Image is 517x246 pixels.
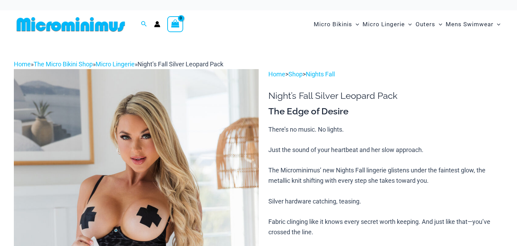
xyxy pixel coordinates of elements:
h3: The Edge of Desire [268,106,503,117]
span: Mens Swimwear [446,16,493,33]
a: Mens SwimwearMenu ToggleMenu Toggle [444,14,502,35]
span: Menu Toggle [405,16,412,33]
a: View Shopping Cart, empty [167,16,183,32]
a: Home [268,70,285,78]
span: Micro Lingerie [363,16,405,33]
nav: Site Navigation [311,13,503,36]
a: Shop [288,70,303,78]
span: Menu Toggle [352,16,359,33]
a: Home [14,60,31,68]
span: Outers [416,16,435,33]
span: » » » [14,60,223,68]
a: Search icon link [141,20,147,29]
a: Nights Fall [306,70,335,78]
a: The Micro Bikini Shop [34,60,93,68]
img: MM SHOP LOGO FLAT [14,17,128,32]
a: OutersMenu ToggleMenu Toggle [414,14,444,35]
span: Night’s Fall Silver Leopard Pack [137,60,223,68]
a: Micro Lingerie [96,60,135,68]
a: Micro BikinisMenu ToggleMenu Toggle [312,14,361,35]
a: Account icon link [154,21,160,27]
a: Micro LingerieMenu ToggleMenu Toggle [361,14,413,35]
span: Menu Toggle [435,16,442,33]
p: > > [268,69,503,79]
h1: Night’s Fall Silver Leopard Pack [268,91,503,101]
span: Micro Bikinis [314,16,352,33]
span: Menu Toggle [493,16,500,33]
